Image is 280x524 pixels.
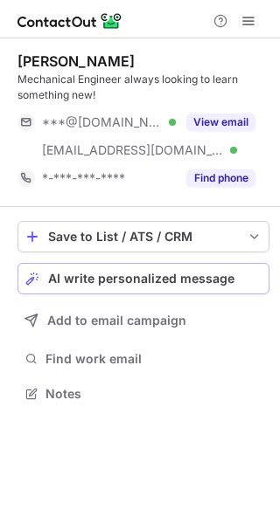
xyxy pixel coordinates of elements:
[42,142,224,158] span: [EMAIL_ADDRESS][DOMAIN_NAME]
[186,169,255,187] button: Reveal Button
[17,382,269,406] button: Notes
[186,114,255,131] button: Reveal Button
[17,72,269,103] div: Mechanical Engineer always looking to learn something new!
[42,114,163,130] span: ***@[DOMAIN_NAME]
[45,386,262,402] span: Notes
[47,314,186,327] span: Add to email campaign
[48,230,239,244] div: Save to List / ATS / CRM
[17,347,269,371] button: Find work email
[17,221,269,252] button: save-profile-one-click
[17,263,269,294] button: AI write personalized message
[17,52,135,70] div: [PERSON_NAME]
[17,305,269,336] button: Add to email campaign
[45,351,262,367] span: Find work email
[48,272,234,286] span: AI write personalized message
[17,10,122,31] img: ContactOut v5.3.10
